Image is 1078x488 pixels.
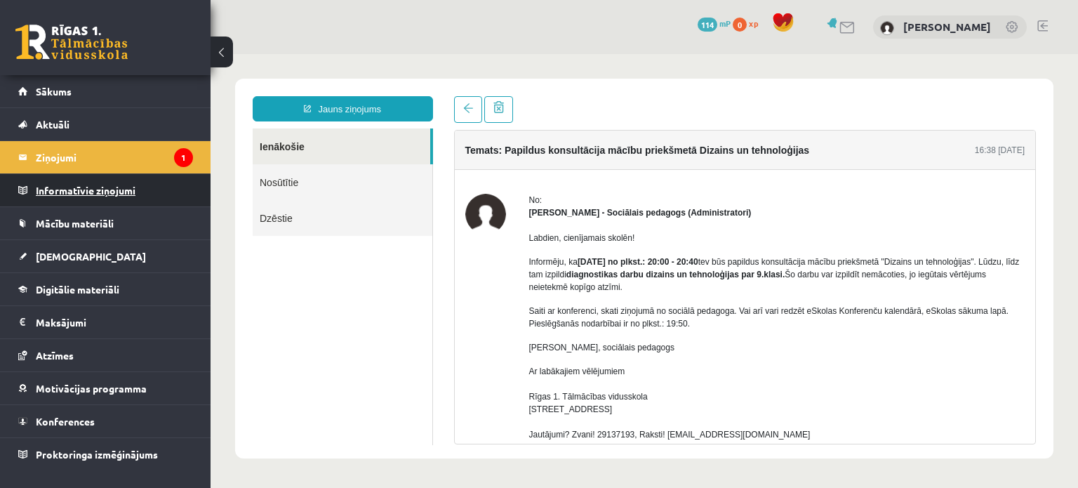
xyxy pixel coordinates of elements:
i: 1 [174,148,193,167]
span: Atzīmes [36,349,74,362]
p: Labdien, cienījamais skolēn! [319,178,815,190]
span: Digitālie materiāli [36,283,119,296]
span: Proktoringa izmēģinājums [36,448,158,461]
a: Proktoringa izmēģinājums [18,438,193,470]
img: Dagnija Gaubšteina - Sociālais pedagogs [255,140,295,180]
a: 0 xp [733,18,765,29]
span: Mācību materiāli [36,217,114,230]
h4: Temats: Papildus konsultācija mācību priekšmetā Dizains un tehnoloģijas [255,91,599,102]
a: Digitālie materiāli [18,273,193,305]
a: Informatīvie ziņojumi [18,174,193,206]
span: Sākums [36,85,72,98]
a: Jauns ziņojums [42,42,222,67]
a: [PERSON_NAME] [903,20,991,34]
a: Rīgas 1. Tālmācības vidusskola [15,25,128,60]
legend: Maksājumi [36,306,193,338]
span: xp [749,18,758,29]
span: Motivācijas programma [36,382,147,395]
span: [DEMOGRAPHIC_DATA] [36,250,146,263]
a: Maksājumi [18,306,193,338]
div: 16:38 [DATE] [764,90,814,103]
a: Konferences [18,405,193,437]
a: Atzīmes [18,339,193,371]
div: No: [319,140,815,152]
span: Aktuāli [36,118,69,131]
span: 114 [698,18,717,32]
a: Nosūtītie [42,110,222,146]
a: Mācību materiāli [18,207,193,239]
span: mP [719,18,731,29]
strong: diagnostikas darbu dizains un tehnoloģijas par 9.klasi. [356,216,574,225]
p: Informēju, ka tev būs papildus konsultācija mācību priekšmetā "Dizains un tehnoloģijas". Lūdzu, l... [319,202,815,239]
a: Aktuāli [18,108,193,140]
a: Motivācijas programma [18,372,193,404]
a: Ienākošie [42,74,220,110]
p: Ar labākajiem vēlējumiem Rīgas 1. Tālmācības vidusskola [STREET_ADDRESS] Jautājumi? Zvani! 291371... [319,311,815,387]
a: [DEMOGRAPHIC_DATA] [18,240,193,272]
legend: Ziņojumi [36,141,193,173]
a: Dzēstie [42,146,222,182]
a: Sākums [18,75,193,107]
a: 114 mP [698,18,731,29]
strong: [PERSON_NAME] - Sociālais pedagogs (Administratori) [319,154,541,164]
span: Konferences [36,415,95,428]
p: [PERSON_NAME], sociālais pedagogs [319,287,815,300]
legend: Informatīvie ziņojumi [36,174,193,206]
span: 0 [733,18,747,32]
a: Ziņojumi1 [18,141,193,173]
p: Saiti ar konferenci, skati ziņojumā no sociālā pedagoga. Vai arī vari redzēt eSkolas Konferenču k... [319,251,815,276]
img: Artjoms Keržajevs [880,21,894,35]
strong: [DATE] no plkst.: 20:00 - 20:40 [367,203,488,213]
